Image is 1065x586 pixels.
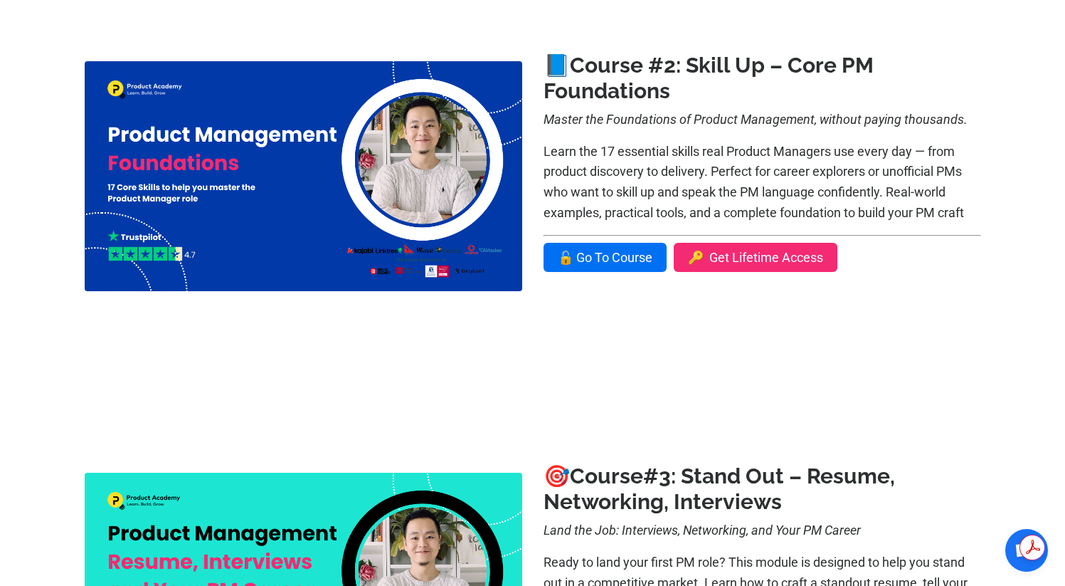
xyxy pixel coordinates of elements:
[544,53,874,103] a: 2: Skill Up – Core PM Foundations
[544,464,643,488] b: 🎯
[544,112,968,127] i: Master the Foundations of Product Management, without paying thousands.
[544,53,664,78] b: 📘
[570,464,643,488] a: Course
[1005,529,1048,572] div: Open chat
[544,142,981,224] p: Learn the 17 essential skills real Product Managers use every day — from product discovery to del...
[674,243,837,272] a: 🔑 Get Lifetime Access
[544,464,895,514] a: #3: Stand Out – Resume, Networking, Interviews
[570,53,664,78] a: Course #
[544,243,667,272] a: 🔓 Go To Course
[544,523,861,538] i: Land the Job: Interviews, Networking, and Your PM Career
[85,61,522,291] img: 62b2441-a0a2-b5e6-bea-601a6a2a63b_12.png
